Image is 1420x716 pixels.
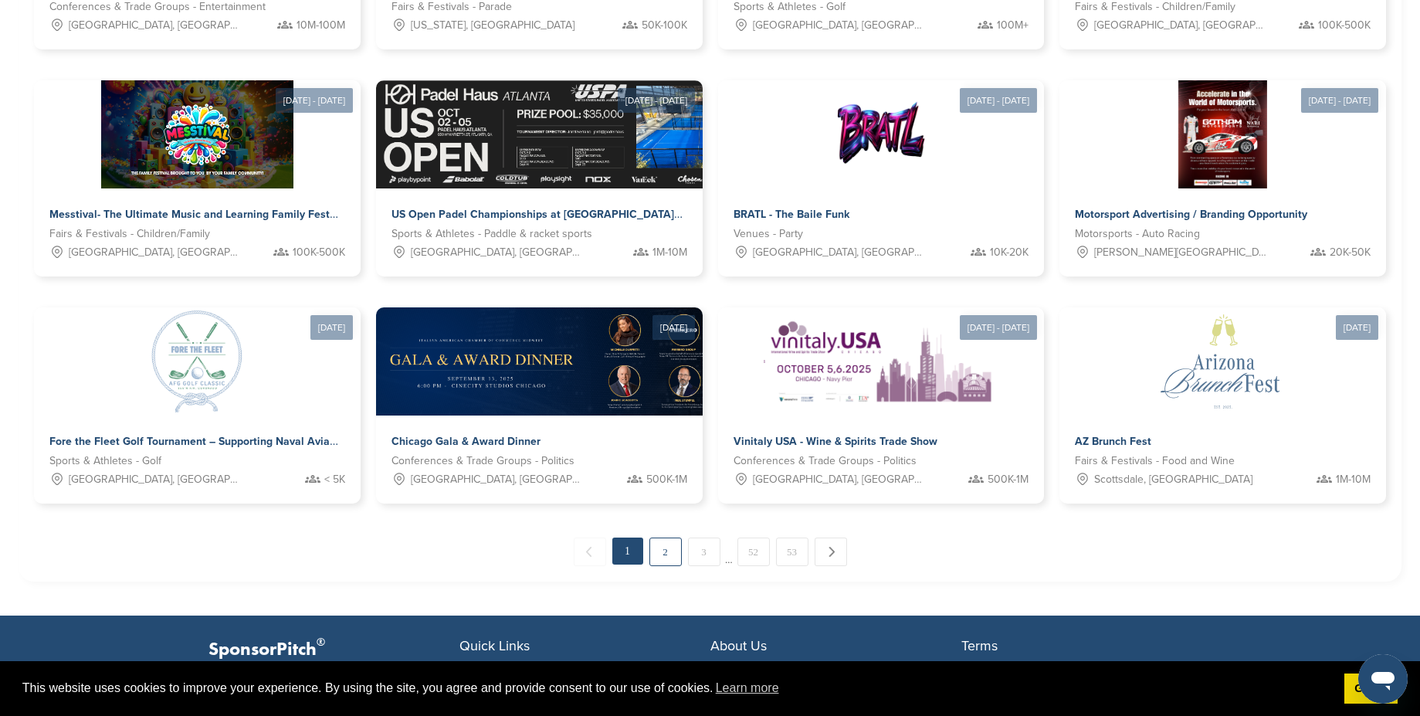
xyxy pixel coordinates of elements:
[734,226,803,243] span: Venues - Party
[391,208,674,221] span: US Open Padel Championships at [GEOGRAPHIC_DATA]
[713,677,781,700] a: learn more about cookies
[69,471,242,488] span: [GEOGRAPHIC_DATA], [GEOGRAPHIC_DATA]
[1094,471,1252,488] span: Scottsdale, [GEOGRAPHIC_DATA]
[618,88,695,113] div: [DATE] - [DATE]
[1330,244,1371,261] span: 20K-50K
[960,315,1037,340] div: [DATE] - [DATE]
[310,315,353,340] div: [DATE]
[997,17,1029,34] span: 100M+
[324,471,345,488] span: < 5K
[718,283,1045,504] a: [DATE] - [DATE] Sponsorpitch & Vinitaly USA - Wine & Spirits Trade Show Conferences & Trade Group...
[459,637,530,654] span: Quick Links
[49,226,210,243] span: Fairs & Festivals - Children/Family
[815,538,847,566] a: Next →
[688,538,720,566] a: 3
[22,677,1332,700] span: This website uses cookies to improve your experience. By using the site, you agree and provide co...
[652,244,687,261] span: 1M-10M
[761,307,1001,416] img: Sponsorpitch &
[208,639,459,661] p: SponsorPitch
[737,538,770,566] a: 52
[49,453,161,470] span: Sports & Athletes - Golf
[376,283,703,504] a: [DATE] Sponsorpitch & Chicago Gala & Award Dinner Conferences & Trade Groups - Politics [GEOGRAPH...
[376,307,747,416] img: Sponsorpitch &
[1075,453,1235,470] span: Fairs & Festivals - Food and Wine
[293,244,345,261] span: 100K-500K
[1075,208,1307,221] span: Motorsport Advertising / Branding Opportunity
[1094,244,1267,261] span: [PERSON_NAME][GEOGRAPHIC_DATA][PERSON_NAME], [GEOGRAPHIC_DATA], [GEOGRAPHIC_DATA], [GEOGRAPHIC_DA...
[49,208,347,221] span: Messtival- The Ultimate Music and Learning Family Festival
[297,17,345,34] span: 10M-100M
[1336,315,1378,340] div: [DATE]
[649,538,682,566] a: 2
[69,244,242,261] span: [GEOGRAPHIC_DATA], [GEOGRAPHIC_DATA]
[101,80,293,188] img: Sponsorpitch &
[1115,307,1331,416] img: Sponsorpitch &
[391,453,574,470] span: Conferences & Trade Groups - Politics
[1059,283,1386,504] a: [DATE] Sponsorpitch & AZ Brunch Fest Fairs & Festivals - Food and Wine Scottsdale, [GEOGRAPHIC_DA...
[391,226,592,243] span: Sports & Athletes - Paddle & racket sports
[1344,674,1398,704] a: dismiss cookie message
[753,17,926,34] span: [GEOGRAPHIC_DATA], [GEOGRAPHIC_DATA]
[411,471,584,488] span: [GEOGRAPHIC_DATA], [GEOGRAPHIC_DATA]
[753,471,926,488] span: [GEOGRAPHIC_DATA], [GEOGRAPHIC_DATA]
[988,471,1029,488] span: 500K-1M
[710,637,767,654] span: About Us
[734,453,917,470] span: Conferences & Trade Groups - Politics
[725,538,733,565] span: …
[612,538,643,565] em: 1
[1336,471,1371,488] span: 1M-10M
[776,538,808,566] a: 53
[734,208,849,221] span: BRATL - The Baile Funk
[1059,56,1386,277] a: [DATE] - [DATE] Sponsorpitch & Motorsport Advertising / Branding Opportunity Motorsports - Auto R...
[143,307,251,416] img: Sponsorpitch &
[1318,17,1371,34] span: 100K-500K
[317,633,325,652] span: ®
[734,435,937,448] span: Vinitaly USA - Wine & Spirits Trade Show
[34,56,361,277] a: [DATE] - [DATE] Sponsorpitch & Messtival- The Ultimate Music and Learning Family Festival Fairs &...
[718,56,1045,277] a: [DATE] - [DATE] Sponsorpitch & BRATL - The Baile Funk Venues - Party [GEOGRAPHIC_DATA], [GEOGRAPH...
[1094,17,1267,34] span: [GEOGRAPHIC_DATA], [GEOGRAPHIC_DATA]
[69,17,242,34] span: [GEOGRAPHIC_DATA], [GEOGRAPHIC_DATA], [US_STATE][GEOGRAPHIC_DATA], [GEOGRAPHIC_DATA], [GEOGRAPHIC...
[276,88,353,113] div: [DATE] - [DATE]
[391,435,541,448] span: Chicago Gala & Award Dinner
[642,17,687,34] span: 50K-100K
[646,471,687,488] span: 500K-1M
[574,538,606,566] span: ← Previous
[990,244,1029,261] span: 10K-20K
[376,56,703,277] a: [DATE] - [DATE] Sponsorpitch & US Open Padel Championships at [GEOGRAPHIC_DATA] Sports & Athletes...
[34,283,361,504] a: [DATE] Sponsorpitch & Fore the Fleet Golf Tournament – Supporting Naval Aviation Families Facing ...
[1301,88,1378,113] div: [DATE] - [DATE]
[411,244,584,261] span: [GEOGRAPHIC_DATA], [GEOGRAPHIC_DATA]
[827,80,935,188] img: Sponsorpitch &
[1178,80,1267,188] img: Sponsorpitch &
[1075,435,1151,448] span: AZ Brunch Fest
[652,315,695,340] div: [DATE]
[411,17,574,34] span: [US_STATE], [GEOGRAPHIC_DATA]
[376,80,781,188] img: Sponsorpitch &
[961,637,998,654] span: Terms
[49,435,521,448] span: Fore the Fleet Golf Tournament – Supporting Naval Aviation Families Facing [MEDICAL_DATA]
[1075,226,1200,243] span: Motorsports - Auto Racing
[1358,654,1408,704] iframe: Button to launch messaging window
[960,88,1037,113] div: [DATE] - [DATE]
[753,244,926,261] span: [GEOGRAPHIC_DATA], [GEOGRAPHIC_DATA]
